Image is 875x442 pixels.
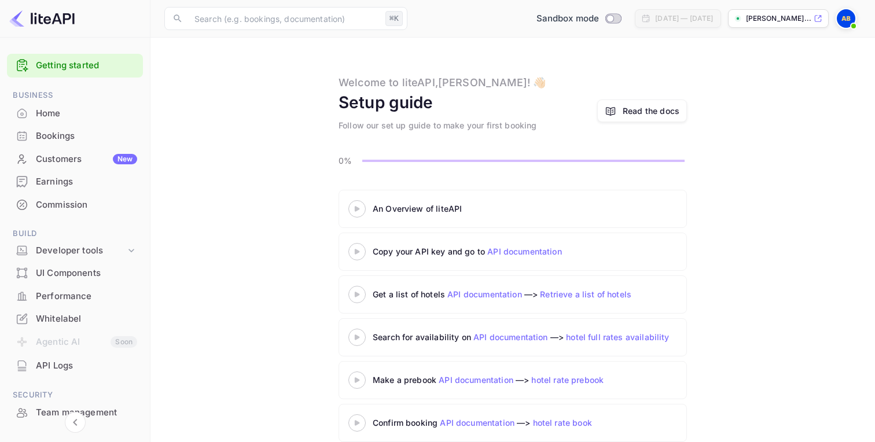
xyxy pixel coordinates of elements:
[36,107,137,120] div: Home
[540,289,631,299] a: Retrieve a list of hotels
[373,417,662,429] div: Confirm booking —>
[36,290,137,303] div: Performance
[7,102,143,125] div: Home
[113,154,137,164] div: New
[36,267,137,280] div: UI Components
[36,130,137,143] div: Bookings
[623,105,679,117] a: Read the docs
[7,355,143,377] div: API Logs
[373,374,662,386] div: Make a prebook —>
[7,402,143,423] a: Team management
[7,194,143,216] div: Commission
[7,125,143,146] a: Bookings
[532,12,626,25] div: Switch to Production mode
[65,412,86,433] button: Collapse navigation
[7,402,143,424] div: Team management
[36,359,137,373] div: API Logs
[385,11,403,26] div: ⌘K
[36,312,137,326] div: Whitelabel
[373,288,662,300] div: Get a list of hotels —>
[566,332,669,342] a: hotel full rates availability
[440,418,514,428] a: API documentation
[373,331,778,343] div: Search for availability on —>
[7,194,143,215] a: Commission
[7,89,143,102] span: Business
[487,246,562,256] a: API documentation
[7,171,143,192] a: Earnings
[7,102,143,124] a: Home
[7,148,143,170] a: CustomersNew
[339,154,359,167] p: 0%
[187,7,381,30] input: Search (e.g. bookings, documentation)
[36,175,137,189] div: Earnings
[36,244,126,257] div: Developer tools
[7,227,143,240] span: Build
[597,100,687,122] a: Read the docs
[7,285,143,307] a: Performance
[339,90,433,115] div: Setup guide
[746,13,811,24] p: [PERSON_NAME]...
[7,308,143,329] a: Whitelabel
[36,153,137,166] div: Customers
[9,9,75,28] img: LiteAPI logo
[473,332,548,342] a: API documentation
[536,12,600,25] span: Sandbox mode
[7,54,143,78] div: Getting started
[7,308,143,330] div: Whitelabel
[7,355,143,376] a: API Logs
[533,418,592,428] a: hotel rate book
[373,202,662,215] div: An Overview of liteAPI
[7,262,143,283] a: UI Components
[531,375,604,385] a: hotel rate prebook
[7,241,143,261] div: Developer tools
[339,119,537,131] div: Follow our set up guide to make your first booking
[339,75,546,90] div: Welcome to liteAPI, [PERSON_NAME] ! 👋🏻
[36,59,137,72] a: Getting started
[7,125,143,148] div: Bookings
[7,171,143,193] div: Earnings
[447,289,522,299] a: API documentation
[373,245,662,257] div: Copy your API key and go to
[439,375,513,385] a: API documentation
[7,389,143,402] span: Security
[36,198,137,212] div: Commission
[36,406,137,419] div: Team management
[7,262,143,285] div: UI Components
[7,285,143,308] div: Performance
[7,148,143,171] div: CustomersNew
[655,13,713,24] div: [DATE] — [DATE]
[837,9,855,28] img: Abdellah Benomar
